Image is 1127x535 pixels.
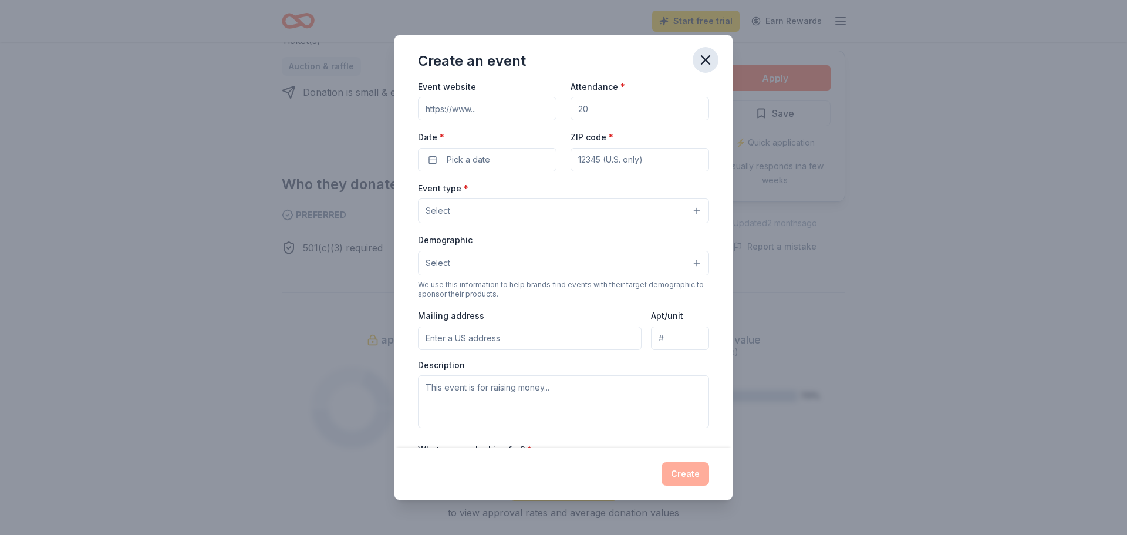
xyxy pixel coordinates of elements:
[651,327,709,350] input: #
[418,148,556,171] button: Pick a date
[418,132,556,143] label: Date
[571,97,709,120] input: 20
[571,148,709,171] input: 12345 (U.S. only)
[418,327,642,350] input: Enter a US address
[426,256,450,270] span: Select
[418,310,484,322] label: Mailing address
[571,132,613,143] label: ZIP code
[651,310,683,322] label: Apt/unit
[418,280,709,299] div: We use this information to help brands find events with their target demographic to sponsor their...
[418,183,468,194] label: Event type
[418,198,709,223] button: Select
[426,204,450,218] span: Select
[418,52,526,70] div: Create an event
[418,81,476,93] label: Event website
[418,444,532,456] label: What are you looking for?
[418,97,556,120] input: https://www...
[447,153,490,167] span: Pick a date
[418,359,465,371] label: Description
[571,81,625,93] label: Attendance
[418,234,473,246] label: Demographic
[418,251,709,275] button: Select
